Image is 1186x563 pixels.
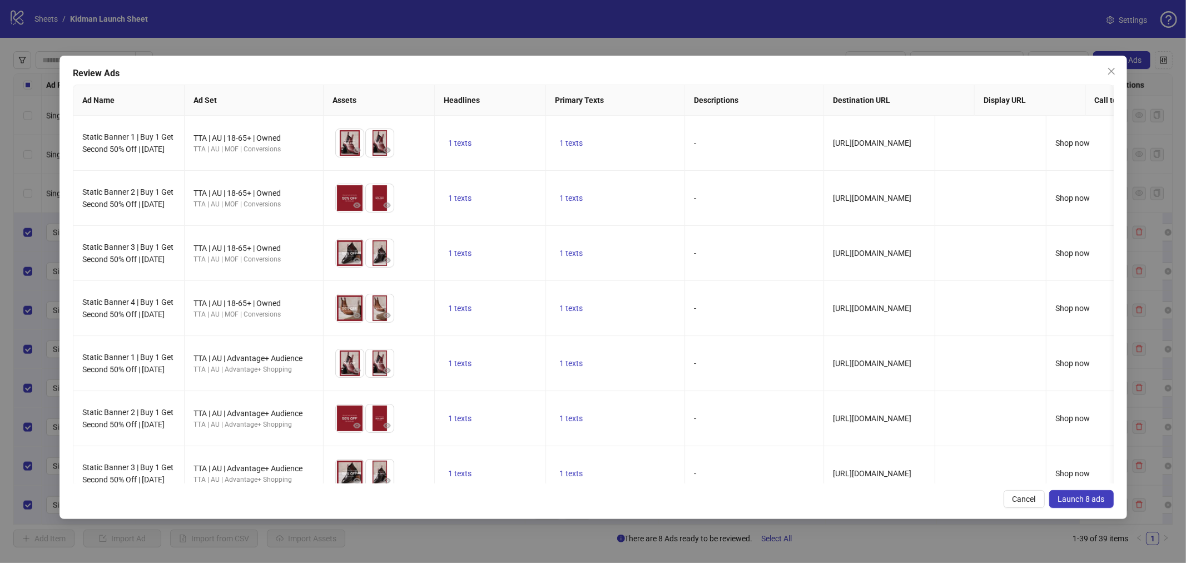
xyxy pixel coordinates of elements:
[380,199,394,212] button: Preview
[444,412,476,425] button: 1 texts
[353,477,361,485] span: eye
[366,404,394,432] img: Asset 2
[833,414,911,423] span: [URL][DOMAIN_NAME]
[448,249,472,258] span: 1 texts
[336,349,364,377] img: Asset 1
[82,243,173,264] span: Static Banner 3 | Buy 1 Get Second 50% Off | [DATE]
[435,85,546,116] th: Headlines
[336,239,364,267] img: Asset 1
[559,249,583,258] span: 1 texts
[833,139,911,147] span: [URL][DOMAIN_NAME]
[366,460,394,487] img: Asset 2
[380,144,394,157] button: Preview
[559,304,583,313] span: 1 texts
[559,469,583,478] span: 1 texts
[336,184,364,212] img: Asset 1
[380,309,394,322] button: Preview
[833,194,911,203] span: [URL][DOMAIN_NAME]
[383,256,391,264] span: eye
[350,419,364,432] button: Preview
[559,194,583,203] span: 1 texts
[824,85,975,116] th: Destination URL
[324,85,435,116] th: Assets
[444,191,476,205] button: 1 texts
[555,467,587,480] button: 1 texts
[444,357,476,370] button: 1 texts
[380,474,394,487] button: Preview
[366,349,394,377] img: Asset 2
[448,359,472,368] span: 1 texts
[193,254,314,265] div: TTA | AU | MOF | Conversions
[694,414,696,423] span: -
[555,191,587,205] button: 1 texts
[555,246,587,260] button: 1 texts
[555,302,587,315] button: 1 texts
[559,359,583,368] span: 1 texts
[559,414,583,423] span: 1 texts
[1106,67,1115,76] span: close
[383,146,391,154] span: eye
[1055,249,1090,258] span: Shop now
[555,136,587,150] button: 1 texts
[694,139,696,147] span: -
[193,462,314,475] div: TTA | AU | Advantage+ Audience
[1055,304,1090,313] span: Shop now
[559,139,583,147] span: 1 texts
[82,298,173,319] span: Static Banner 4 | Buy 1 Get Second 50% Off | [DATE]
[193,309,314,320] div: TTA | AU | MOF | Conversions
[193,144,314,155] div: TTA | AU | MOF | Conversions
[448,304,472,313] span: 1 texts
[383,312,391,319] span: eye
[448,469,472,478] span: 1 texts
[366,129,394,157] img: Asset 2
[82,408,173,429] span: Static Banner 2 | Buy 1 Get Second 50% Off | [DATE]
[1003,490,1044,508] button: Cancel
[336,460,364,487] img: Asset 1
[694,469,696,478] span: -
[350,254,364,267] button: Preview
[82,187,173,209] span: Static Banner 2 | Buy 1 Get Second 50% Off | [DATE]
[193,132,314,144] div: TTA | AU | 18-65+ | Owned
[380,254,394,267] button: Preview
[353,367,361,374] span: eye
[1049,490,1113,508] button: Launch 8 ads
[1055,414,1090,423] span: Shop now
[1055,359,1090,368] span: Shop now
[350,199,364,212] button: Preview
[353,312,361,319] span: eye
[694,359,696,368] span: -
[383,422,391,429] span: eye
[82,463,173,484] span: Static Banner 3 | Buy 1 Get Second 50% Off | [DATE]
[833,304,911,313] span: [URL][DOMAIN_NAME]
[448,194,472,203] span: 1 texts
[366,239,394,267] img: Asset 2
[685,85,824,116] th: Descriptions
[383,367,391,374] span: eye
[336,294,364,322] img: Asset 1
[444,302,476,315] button: 1 texts
[694,249,696,258] span: -
[1102,62,1120,80] button: Close
[193,419,314,430] div: TTA | AU | Advantage+ Shopping
[1012,495,1035,503] span: Cancel
[1055,139,1090,147] span: Shop now
[694,304,696,313] span: -
[82,132,173,154] span: Static Banner 1 | Buy 1 Get Second 50% Off | [DATE]
[833,469,911,478] span: [URL][DOMAIN_NAME]
[350,474,364,487] button: Preview
[193,352,314,364] div: TTA | AU | Advantage+ Audience
[1058,495,1104,503] span: Launch 8 ads
[833,249,911,258] span: [URL][DOMAIN_NAME]
[555,412,587,425] button: 1 texts
[444,246,476,260] button: 1 texts
[353,422,361,429] span: eye
[82,353,173,374] span: Static Banner 1 | Buy 1 Get Second 50% Off | [DATE]
[350,309,364,322] button: Preview
[366,294,394,322] img: Asset 2
[193,187,314,199] div: TTA | AU | 18-65+ | Owned
[380,364,394,377] button: Preview
[193,297,314,309] div: TTA | AU | 18-65+ | Owned
[193,407,314,419] div: TTA | AU | Advantage+ Audience
[974,85,1085,116] th: Display URL
[383,201,391,209] span: eye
